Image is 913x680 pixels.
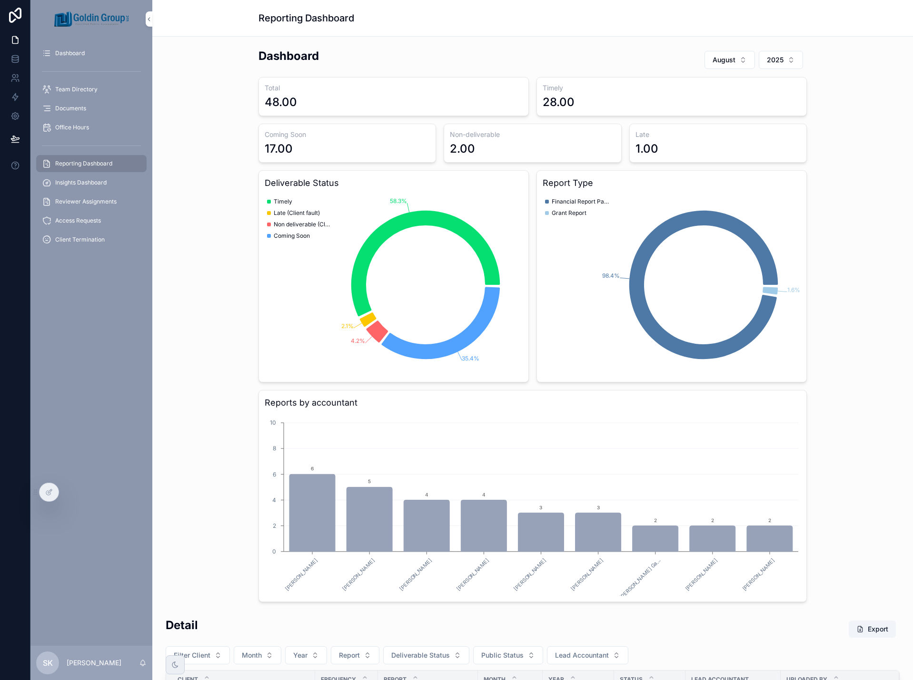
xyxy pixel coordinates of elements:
div: 48.00 [265,95,297,110]
button: Select Button [547,646,628,664]
tspan: 6 [273,471,276,478]
button: Select Button [383,646,469,664]
div: chart [265,413,801,596]
h3: Coming Soon [265,130,430,139]
a: Access Requests [36,212,147,229]
text: [PERSON_NAME] Ga... [618,557,662,601]
button: Select Button [473,646,543,664]
button: Export [849,621,896,638]
tspan: 98.4% [602,272,620,279]
tspan: 4.2% [351,337,365,344]
span: Financial Report Package [552,198,609,205]
span: Team Directory [55,86,98,93]
button: Select Button [285,646,327,664]
div: 1.00 [635,141,658,156]
button: Select Button [705,51,755,69]
span: Client Termination [55,236,105,243]
span: Non deliverable (Client fault) [274,221,331,228]
a: Reporting Dashboard [36,155,147,172]
h1: Reporting Dashboard [258,11,354,25]
span: Dashboard [55,49,85,57]
div: chart [543,194,801,376]
text: 2 [711,517,714,523]
h3: Reports by accountant [265,396,801,409]
h3: Report Type [543,176,801,190]
text: 2 [768,517,771,523]
div: chart [265,194,523,376]
text: [PERSON_NAME] [512,557,547,592]
h3: Non-deliverable [450,130,615,139]
img: App logo [54,11,129,27]
a: Reviewer Assignments [36,193,147,210]
p: [PERSON_NAME] [67,658,121,668]
text: [PERSON_NAME] [398,557,433,592]
text: [PERSON_NAME] [684,557,719,592]
tspan: 10 [270,419,276,426]
text: [PERSON_NAME] [455,557,490,592]
div: 28.00 [543,95,575,110]
tspan: 2 [273,522,276,529]
button: Select Button [166,646,230,664]
span: Office Hours [55,124,89,131]
span: Access Requests [55,217,101,224]
span: Coming Soon [274,232,310,240]
span: Late (Client fault) [274,209,320,217]
button: Select Button [331,646,379,664]
span: Lead Accountant [555,651,609,660]
text: [PERSON_NAME] [741,557,776,592]
h3: Deliverable Status [265,176,523,190]
text: [PERSON_NAME] [284,557,319,592]
h3: Late [635,130,801,139]
span: Filter Client [174,651,210,660]
h2: Detail [166,617,198,633]
a: Office Hours [36,119,147,136]
span: Public Status [481,651,524,660]
div: 17.00 [265,141,293,156]
span: Documents [55,105,86,112]
span: Reporting Dashboard [55,160,112,167]
button: Select Button [759,51,803,69]
span: SK [43,657,53,669]
a: Dashboard [36,45,147,62]
h3: Total [265,83,523,93]
tspan: 1.6% [787,286,800,293]
span: Timely [274,198,292,205]
a: Documents [36,100,147,117]
text: [PERSON_NAME] [570,557,605,592]
span: Month [242,651,262,660]
span: Deliverable Status [391,651,450,660]
span: Report [339,651,360,660]
a: Client Termination [36,231,147,248]
span: Year [293,651,308,660]
div: scrollable content [30,38,152,261]
text: 4 [482,492,486,497]
text: 6 [311,466,314,471]
tspan: 35.4% [462,355,479,362]
a: Insights Dashboard [36,174,147,191]
text: 4 [425,492,428,497]
text: 3 [539,505,542,510]
tspan: 4 [272,496,276,504]
text: 3 [597,505,600,510]
span: Insights Dashboard [55,179,107,186]
tspan: 0 [272,548,276,555]
tspan: 2.1% [341,322,354,330]
tspan: 8 [273,445,276,452]
text: 5 [368,478,371,484]
span: Reviewer Assignments [55,198,117,205]
span: 2025 [767,55,784,65]
tspan: 58.3% [390,197,407,204]
div: 2.00 [450,141,475,156]
a: Team Directory [36,81,147,98]
text: 2 [654,517,657,523]
span: Grant Report [552,209,586,217]
span: August [713,55,735,65]
button: Select Button [234,646,281,664]
h3: Timely [543,83,801,93]
text: [PERSON_NAME] [341,557,376,592]
h2: Dashboard [258,48,319,64]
